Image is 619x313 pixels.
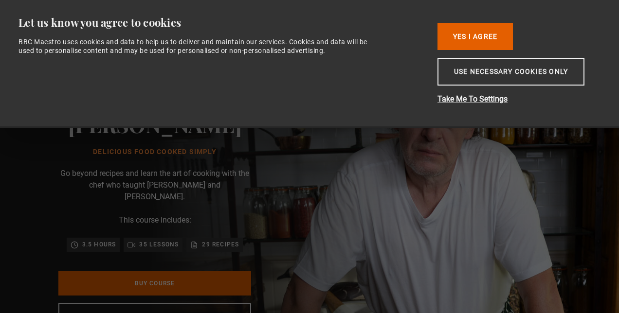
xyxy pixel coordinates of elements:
[139,240,179,249] p: 35 lessons
[119,214,191,226] p: This course includes:
[68,148,242,156] h1: Delicious Food Cooked Simply
[68,112,242,137] h2: [PERSON_NAME]
[58,168,251,203] p: Go beyond recipes and learn the art of cooking with the chef who taught [PERSON_NAME] and [PERSON...
[437,58,584,86] button: Use necessary cookies only
[437,93,593,105] button: Take Me To Settings
[18,16,422,30] div: Let us know you agree to cookies
[82,240,116,249] p: 3.5 hours
[202,240,239,249] p: 29 recipes
[18,37,382,55] div: BBC Maestro uses cookies and data to help us to deliver and maintain our services. Cookies and da...
[58,271,251,296] a: Buy Course
[437,23,513,50] button: Yes I Agree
